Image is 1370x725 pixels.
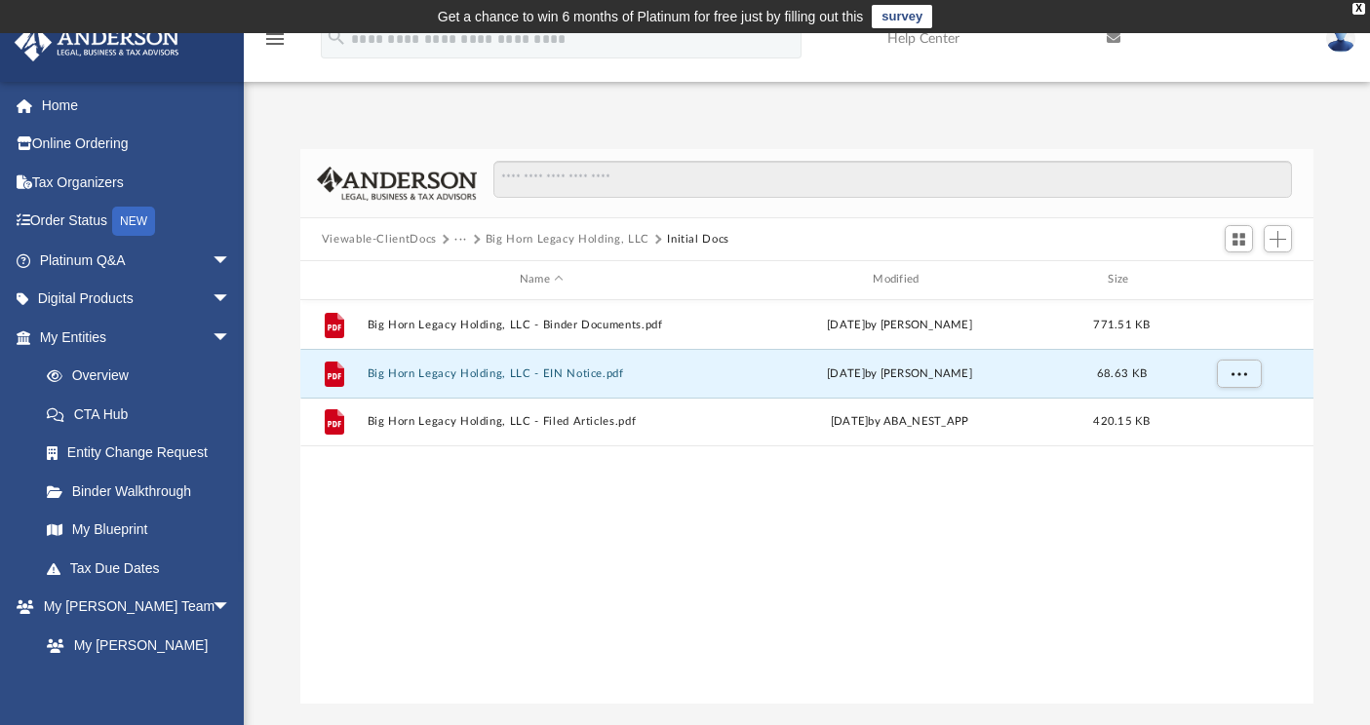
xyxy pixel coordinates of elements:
[454,231,467,248] button: ···
[14,86,260,125] a: Home
[367,415,716,428] button: Big Horn Legacy Holding, LLC - Filed Articles.pdf
[1264,225,1293,252] button: Add
[326,26,347,48] i: search
[1225,225,1254,252] button: Switch to Grid View
[300,300,1314,704] div: grid
[1352,3,1365,15] div: close
[1169,271,1306,288] div: id
[1082,271,1160,288] div: Size
[14,280,260,319] a: Digital Productsarrow_drop_down
[27,549,260,588] a: Tax Due Dates
[27,357,260,396] a: Overview
[27,472,260,511] a: Binder Walkthrough
[438,5,864,28] div: Get a chance to win 6 months of Platinum for free just by filling out this
[367,367,716,380] button: Big Horn Legacy Holding, LLC - EIN Notice.pdf
[1097,367,1147,378] span: 68.63 KB
[14,163,260,202] a: Tax Organizers
[263,27,287,51] i: menu
[1093,416,1150,427] span: 420.15 KB
[27,395,260,434] a: CTA Hub
[486,231,649,248] button: Big Horn Legacy Holding, LLC
[724,316,1074,333] div: [DATE] by [PERSON_NAME]
[366,271,716,288] div: Name
[1093,319,1150,329] span: 771.51 KB
[667,231,729,248] button: Initial Docs
[112,207,155,236] div: NEW
[1326,24,1355,53] img: User Pic
[309,271,358,288] div: id
[212,318,251,358] span: arrow_drop_down
[724,364,1074,382] div: [DATE] by [PERSON_NAME]
[14,588,251,627] a: My [PERSON_NAME] Teamarrow_drop_down
[14,318,260,357] a: My Entitiesarrow_drop_down
[212,280,251,320] span: arrow_drop_down
[872,5,932,28] a: survey
[14,241,260,280] a: Platinum Q&Aarrow_drop_down
[27,626,241,688] a: My [PERSON_NAME] Team
[212,241,251,281] span: arrow_drop_down
[1216,359,1261,388] button: More options
[14,202,260,242] a: Order StatusNEW
[9,23,185,61] img: Anderson Advisors Platinum Portal
[27,434,260,473] a: Entity Change Request
[14,125,260,164] a: Online Ordering
[367,319,716,331] button: Big Horn Legacy Holding, LLC - Binder Documents.pdf
[27,511,251,550] a: My Blueprint
[212,588,251,628] span: arrow_drop_down
[724,271,1075,288] div: Modified
[322,231,437,248] button: Viewable-ClientDocs
[724,413,1074,431] div: [DATE] by ABA_NEST_APP
[263,37,287,51] a: menu
[493,161,1292,198] input: Search files and folders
